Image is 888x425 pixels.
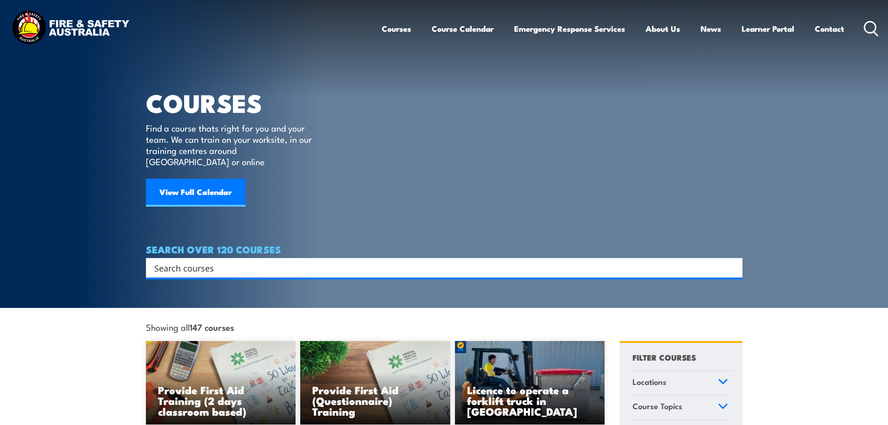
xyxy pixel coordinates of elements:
a: Emergency Response Services [514,16,625,41]
a: Contact [815,16,844,41]
a: Course Topics [628,395,732,419]
a: Learner Portal [742,16,794,41]
a: Licence to operate a forklift truck in [GEOGRAPHIC_DATA] [455,341,605,425]
h3: Licence to operate a forklift truck in [GEOGRAPHIC_DATA] [467,384,593,417]
a: Course Calendar [432,16,494,41]
h3: Provide First Aid Training (2 days classroom based) [158,384,284,417]
a: Locations [628,371,732,395]
strong: 147 courses [190,320,234,333]
h4: SEARCH OVER 120 COURSES [146,244,743,254]
span: Course Topics [633,400,682,412]
h1: COURSES [146,91,325,113]
button: Search magnifier button [726,261,739,274]
a: Courses [382,16,411,41]
a: News [701,16,721,41]
span: Locations [633,376,667,388]
img: Licence to operate a forklift truck Training [455,341,605,425]
a: View Full Calendar [146,179,246,207]
h4: FILTER COURSES [633,351,696,363]
form: Search form [156,261,724,274]
a: Provide First Aid (Questionnaire) Training [300,341,450,425]
img: Mental Health First Aid Training (Standard) – Classroom [146,341,296,425]
a: About Us [646,16,680,41]
h3: Provide First Aid (Questionnaire) Training [312,384,438,417]
span: Showing all [146,322,234,332]
p: Find a course thats right for you and your team. We can train on your worksite, in our training c... [146,122,316,167]
a: Provide First Aid Training (2 days classroom based) [146,341,296,425]
img: Mental Health First Aid Training (Standard) – Blended Classroom [300,341,450,425]
input: Search input [154,261,722,275]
